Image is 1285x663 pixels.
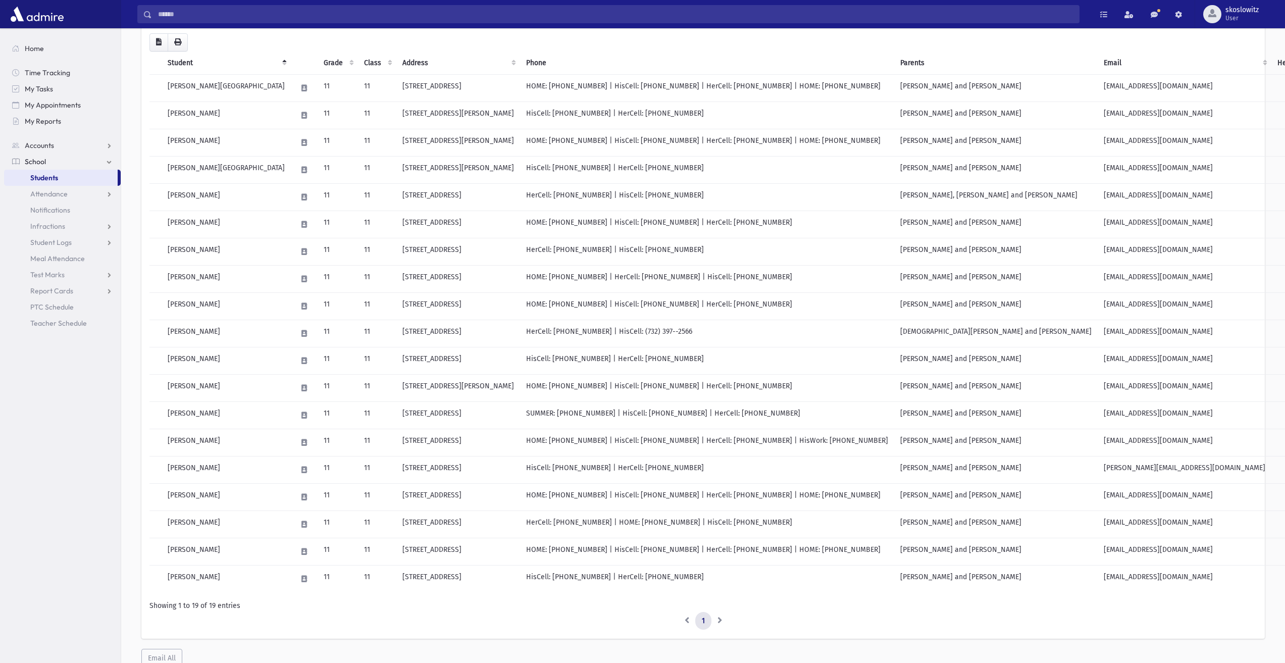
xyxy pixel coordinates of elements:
[30,222,65,231] span: Infractions
[1098,292,1271,320] td: [EMAIL_ADDRESS][DOMAIN_NAME]
[1098,483,1271,511] td: [EMAIL_ADDRESS][DOMAIN_NAME]
[695,612,711,630] a: 1
[894,183,1098,211] td: [PERSON_NAME], [PERSON_NAME] and [PERSON_NAME]
[1098,538,1271,565] td: [EMAIL_ADDRESS][DOMAIN_NAME]
[358,429,396,456] td: 11
[318,292,358,320] td: 11
[358,101,396,129] td: 11
[358,401,396,429] td: 11
[162,101,291,129] td: [PERSON_NAME]
[358,511,396,538] td: 11
[396,265,520,292] td: [STREET_ADDRESS]
[162,52,291,75] th: Student: activate to sort column descending
[4,97,121,113] a: My Appointments
[1225,6,1259,14] span: skoslowitz
[162,74,291,101] td: [PERSON_NAME][GEOGRAPHIC_DATA]
[318,374,358,401] td: 11
[1098,74,1271,101] td: [EMAIL_ADDRESS][DOMAIN_NAME]
[520,292,894,320] td: HOME: [PHONE_NUMBER] | HisCell: [PHONE_NUMBER] | HerCell: [PHONE_NUMBER]
[318,511,358,538] td: 11
[30,238,72,247] span: Student Logs
[520,74,894,101] td: HOME: [PHONE_NUMBER] | HisCell: [PHONE_NUMBER] | HerCell: [PHONE_NUMBER] | HOME: [PHONE_NUMBER]
[4,170,118,186] a: Students
[396,238,520,265] td: [STREET_ADDRESS]
[894,52,1098,75] th: Parents
[318,538,358,565] td: 11
[358,320,396,347] td: 11
[358,456,396,483] td: 11
[25,141,54,150] span: Accounts
[520,211,894,238] td: HOME: [PHONE_NUMBER] | HisCell: [PHONE_NUMBER] | HerCell: [PHONE_NUMBER]
[396,52,520,75] th: Address: activate to sort column ascending
[318,52,358,75] th: Grade: activate to sort column ascending
[358,211,396,238] td: 11
[318,483,358,511] td: 11
[358,565,396,592] td: 11
[25,117,61,126] span: My Reports
[1098,52,1271,75] th: Email: activate to sort column ascending
[4,65,121,81] a: Time Tracking
[168,33,188,52] button: Print
[318,429,358,456] td: 11
[162,401,291,429] td: [PERSON_NAME]
[318,211,358,238] td: 11
[149,33,168,52] button: CSV
[894,483,1098,511] td: [PERSON_NAME] and [PERSON_NAME]
[30,254,85,263] span: Meal Attendance
[1098,320,1271,347] td: [EMAIL_ADDRESS][DOMAIN_NAME]
[894,320,1098,347] td: [DEMOGRAPHIC_DATA][PERSON_NAME] and [PERSON_NAME]
[4,154,121,170] a: School
[4,113,121,129] a: My Reports
[318,74,358,101] td: 11
[396,511,520,538] td: [STREET_ADDRESS]
[4,137,121,154] a: Accounts
[162,211,291,238] td: [PERSON_NAME]
[1098,565,1271,592] td: [EMAIL_ADDRESS][DOMAIN_NAME]
[4,40,121,57] a: Home
[4,315,121,331] a: Teacher Schedule
[520,265,894,292] td: HOME: [PHONE_NUMBER] | HerCell: [PHONE_NUMBER] | HisCell: [PHONE_NUMBER]
[318,320,358,347] td: 11
[1098,429,1271,456] td: [EMAIL_ADDRESS][DOMAIN_NAME]
[4,299,121,315] a: PTC Schedule
[358,238,396,265] td: 11
[152,5,1079,23] input: Search
[162,483,291,511] td: [PERSON_NAME]
[162,183,291,211] td: [PERSON_NAME]
[149,600,1257,611] div: Showing 1 to 19 of 19 entries
[396,374,520,401] td: [STREET_ADDRESS][PERSON_NAME]
[396,292,520,320] td: [STREET_ADDRESS]
[25,157,46,166] span: School
[30,206,70,215] span: Notifications
[4,250,121,267] a: Meal Attendance
[358,52,396,75] th: Class: activate to sort column ascending
[162,238,291,265] td: [PERSON_NAME]
[318,265,358,292] td: 11
[1225,14,1259,22] span: User
[1098,211,1271,238] td: [EMAIL_ADDRESS][DOMAIN_NAME]
[318,183,358,211] td: 11
[894,401,1098,429] td: [PERSON_NAME] and [PERSON_NAME]
[162,538,291,565] td: [PERSON_NAME]
[162,129,291,156] td: [PERSON_NAME]
[894,129,1098,156] td: [PERSON_NAME] and [PERSON_NAME]
[520,347,894,374] td: HisCell: [PHONE_NUMBER] | HerCell: [PHONE_NUMBER]
[30,302,74,312] span: PTC Schedule
[1098,101,1271,129] td: [EMAIL_ADDRESS][DOMAIN_NAME]
[162,429,291,456] td: [PERSON_NAME]
[396,483,520,511] td: [STREET_ADDRESS]
[894,238,1098,265] td: [PERSON_NAME] and [PERSON_NAME]
[520,565,894,592] td: HisCell: [PHONE_NUMBER] | HerCell: [PHONE_NUMBER]
[1098,156,1271,183] td: [EMAIL_ADDRESS][DOMAIN_NAME]
[894,211,1098,238] td: [PERSON_NAME] and [PERSON_NAME]
[520,538,894,565] td: HOME: [PHONE_NUMBER] | HisCell: [PHONE_NUMBER] | HerCell: [PHONE_NUMBER] | HOME: [PHONE_NUMBER]
[358,129,396,156] td: 11
[520,183,894,211] td: HerCell: [PHONE_NUMBER] | HisCell: [PHONE_NUMBER]
[358,183,396,211] td: 11
[162,320,291,347] td: [PERSON_NAME]
[520,511,894,538] td: HerCell: [PHONE_NUMBER] | HOME: [PHONE_NUMBER] | HisCell: [PHONE_NUMBER]
[396,347,520,374] td: [STREET_ADDRESS]
[520,101,894,129] td: HisCell: [PHONE_NUMBER] | HerCell: [PHONE_NUMBER]
[396,129,520,156] td: [STREET_ADDRESS][PERSON_NAME]
[894,74,1098,101] td: [PERSON_NAME] and [PERSON_NAME]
